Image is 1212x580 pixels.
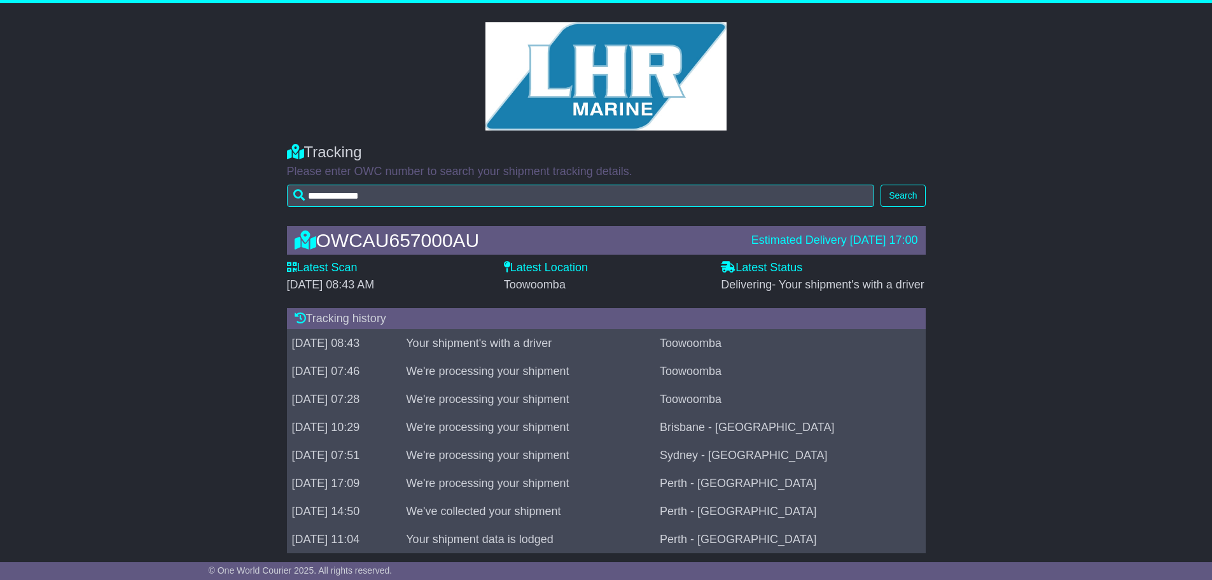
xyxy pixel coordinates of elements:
td: [DATE] 07:51 [287,442,401,470]
td: Perth - [GEOGRAPHIC_DATA] [655,498,925,526]
div: Tracking history [287,308,926,330]
button: Search [881,185,925,207]
td: [DATE] 11:04 [287,526,401,554]
div: Tracking [287,143,926,162]
label: Latest Status [721,261,802,275]
td: We're processing your shipment [401,470,655,498]
label: Latest Scan [287,261,358,275]
span: Toowoomba [504,278,566,291]
td: Toowoomba [655,358,925,386]
p: Please enter OWC number to search your shipment tracking details. [287,165,926,179]
td: Your shipment data is lodged [401,526,655,554]
td: [DATE] 10:29 [287,414,401,442]
td: Brisbane - [GEOGRAPHIC_DATA] [655,414,925,442]
td: Toowoomba [655,330,925,358]
div: Estimated Delivery [DATE] 17:00 [751,234,918,248]
div: OWCAU657000AU [288,230,745,251]
td: [DATE] 07:46 [287,358,401,386]
span: © One World Courier 2025. All rights reserved. [209,565,393,576]
label: Latest Location [504,261,588,275]
td: Perth - [GEOGRAPHIC_DATA] [655,470,925,498]
td: [DATE] 17:09 [287,470,401,498]
td: Perth - [GEOGRAPHIC_DATA] [655,526,925,554]
span: - Your shipment's with a driver [772,278,924,291]
span: [DATE] 08:43 AM [287,278,375,291]
td: We've collected your shipment [401,498,655,526]
span: Delivering [721,278,924,291]
td: Sydney - [GEOGRAPHIC_DATA] [655,442,925,470]
td: Toowoomba [655,386,925,414]
td: [DATE] 14:50 [287,498,401,526]
td: We're processing your shipment [401,386,655,414]
td: We're processing your shipment [401,414,655,442]
td: [DATE] 08:43 [287,330,401,358]
td: [DATE] 07:28 [287,386,401,414]
td: Your shipment's with a driver [401,330,655,358]
td: We're processing your shipment [401,442,655,470]
td: We're processing your shipment [401,358,655,386]
img: GetCustomerLogo [485,22,727,131]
